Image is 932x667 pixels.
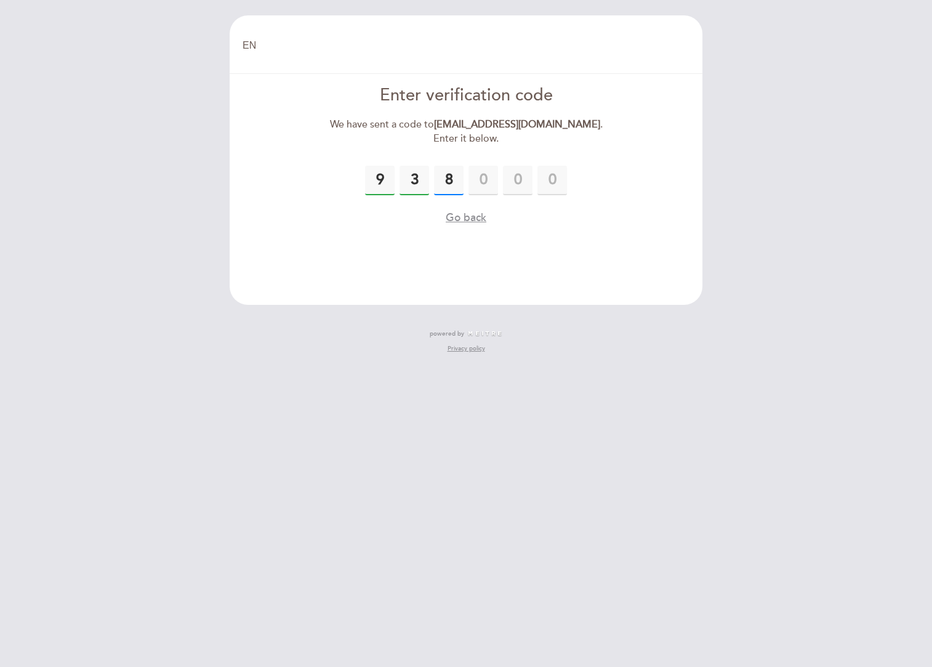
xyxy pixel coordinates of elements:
a: powered by [430,329,502,338]
button: Go back [446,210,486,225]
a: Privacy policy [447,344,484,353]
div: We have sent a code to . Enter it below. [325,118,608,146]
input: 0 [434,166,464,195]
strong: [EMAIL_ADDRESS][DOMAIN_NAME] [433,118,600,131]
input: 0 [468,166,498,195]
input: 0 [400,166,429,195]
div: Enter verification code [325,84,608,108]
span: powered by [430,329,464,338]
input: 0 [503,166,532,195]
input: 0 [365,166,395,195]
img: MEITRE [467,331,502,337]
input: 0 [537,166,567,195]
